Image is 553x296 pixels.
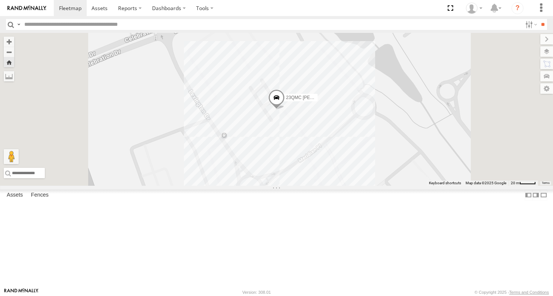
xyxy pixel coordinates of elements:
[512,2,523,14] i: ?
[540,83,553,94] label: Map Settings
[286,95,340,100] span: 23QMC [PERSON_NAME]
[7,6,46,11] img: rand-logo.svg
[466,181,506,185] span: Map data ©2025 Google
[16,19,22,30] label: Search Query
[4,37,14,47] button: Zoom in
[4,71,14,81] label: Measure
[522,19,538,30] label: Search Filter Options
[27,190,52,200] label: Fences
[429,181,461,186] button: Keyboard shortcuts
[540,189,547,200] label: Hide Summary Table
[3,190,27,200] label: Assets
[475,290,549,295] div: © Copyright 2025 -
[509,290,549,295] a: Terms and Conditions
[509,181,538,186] button: Map Scale: 20 m per 40 pixels
[542,182,550,185] a: Terms (opens in new tab)
[4,47,14,57] button: Zoom out
[463,3,485,14] div: Steve Commisso
[511,181,519,185] span: 20 m
[525,189,532,200] label: Dock Summary Table to the Left
[4,149,19,164] button: Drag Pegman onto the map to open Street View
[4,289,38,296] a: Visit our Website
[242,290,271,295] div: Version: 308.01
[532,189,540,200] label: Dock Summary Table to the Right
[4,57,14,67] button: Zoom Home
